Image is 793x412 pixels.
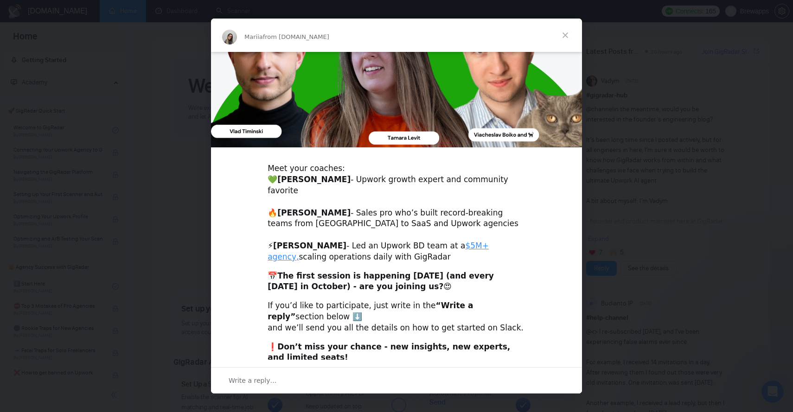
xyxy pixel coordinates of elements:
b: [PERSON_NAME] [273,241,346,250]
b: The first session is happening [DATE] (and every [DATE] in October) - are you joining us? [268,271,494,292]
b: “Write a reply” [268,301,473,321]
div: 📅 😍 [268,271,525,293]
div: Open conversation and reply [211,367,582,393]
div: ❗ [268,342,525,364]
div: If you’d like to participate, just write in the section below ⬇️ and we’ll send you all the detai... [268,300,525,333]
span: Mariia [244,33,263,40]
img: Profile image for Mariia [222,30,237,44]
span: from [DOMAIN_NAME] [263,33,329,40]
b: Don’t miss your chance - new insights, new experts, and limited seats! [268,342,510,362]
div: Meet your coaches: 💚 - Upwork growth expert and community favorite ​ 🔥 - Sales pro who’s built re... [268,163,525,262]
b: [PERSON_NAME] [277,208,351,217]
span: Write a reply… [229,374,277,387]
span: Close [549,19,582,52]
b: [PERSON_NAME] [277,175,351,184]
a: $5M+ agency, [268,241,489,261]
